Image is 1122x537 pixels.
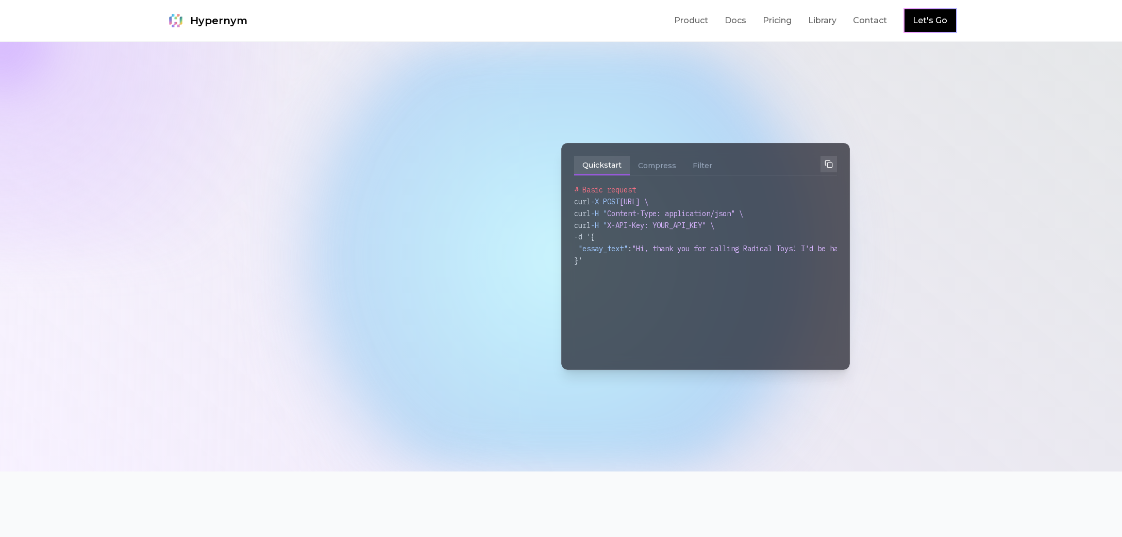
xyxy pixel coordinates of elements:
a: Hypernym [165,10,247,31]
span: -d '{ [574,232,595,241]
span: }' [574,256,582,265]
span: -H " [591,209,607,218]
span: # Basic request [574,185,636,194]
a: Library [808,14,836,27]
a: Product [674,14,708,27]
button: Filter [684,156,721,175]
button: Copy to clipboard [820,156,837,172]
span: -H " [591,221,607,230]
span: X-API-Key: YOUR_API_KEY" \ [607,221,714,230]
a: Docs [725,14,746,27]
span: curl [574,221,591,230]
span: [URL] \ [619,197,648,206]
span: "Hi, thank you for calling Radical Toys! I'd be happy to help with your shipping or returns issue." [632,244,1040,253]
button: Compress [630,156,684,175]
span: : [628,244,632,253]
span: -X POST [591,197,619,206]
span: curl [574,197,591,206]
span: Hypernym [190,13,247,28]
img: Hypernym Logo [165,10,186,31]
button: Quickstart [574,156,630,175]
span: Content-Type: application/json" \ [607,209,743,218]
a: Pricing [763,14,792,27]
span: curl [574,209,591,218]
a: Contact [853,14,887,27]
span: "essay_text" [578,244,628,253]
a: Let's Go [913,14,947,27]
